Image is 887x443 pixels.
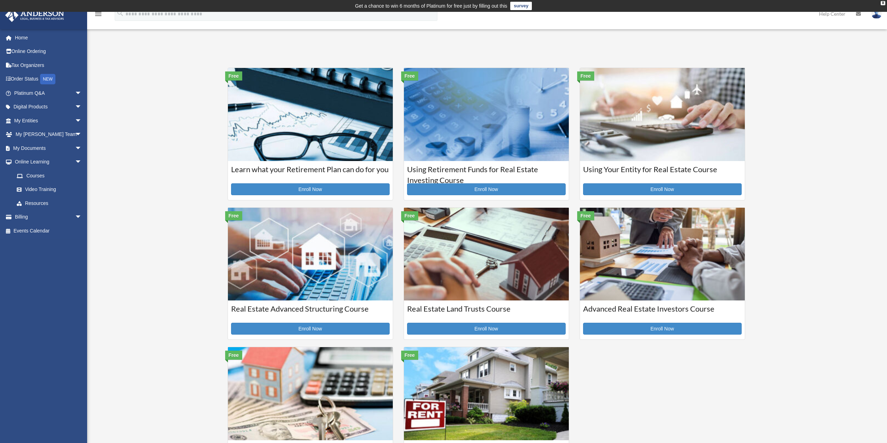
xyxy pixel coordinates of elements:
a: Billingarrow_drop_down [5,210,92,224]
i: menu [94,10,102,18]
h3: Real Estate Land Trusts Course [407,304,566,321]
h3: Advanced Real Estate Investors Course [583,304,742,321]
a: survey [510,2,532,10]
a: Resources [10,196,92,210]
span: arrow_drop_down [75,86,89,100]
div: Get a chance to win 6 months of Platinum for free just by filling out this [355,2,507,10]
a: Digital Productsarrow_drop_down [5,100,92,114]
img: Anderson Advisors Platinum Portal [3,8,66,22]
div: Free [225,211,243,220]
div: Free [225,71,243,81]
div: Free [401,71,419,81]
span: arrow_drop_down [75,128,89,142]
div: close [881,1,885,5]
span: arrow_drop_down [75,141,89,155]
div: Free [401,211,419,220]
a: Enroll Now [231,323,390,335]
a: My Documentsarrow_drop_down [5,141,92,155]
h3: Real Estate Advanced Structuring Course [231,304,390,321]
a: Online Learningarrow_drop_down [5,155,92,169]
span: arrow_drop_down [75,100,89,114]
a: menu [94,12,102,18]
div: Free [401,351,419,360]
a: Events Calendar [5,224,92,238]
h3: Using Your Entity for Real Estate Course [583,164,742,182]
a: Enroll Now [407,323,566,335]
a: Platinum Q&Aarrow_drop_down [5,86,92,100]
a: Tax Organizers [5,58,92,72]
a: My [PERSON_NAME] Teamarrow_drop_down [5,128,92,142]
a: Video Training [10,183,92,197]
h3: Learn what your Retirement Plan can do for you [231,164,390,182]
div: Free [577,211,595,220]
i: search [116,9,124,17]
div: Free [577,71,595,81]
img: User Pic [871,9,882,19]
a: Enroll Now [583,323,742,335]
a: Enroll Now [407,183,566,195]
span: arrow_drop_down [75,155,89,169]
a: Online Ordering [5,45,92,59]
a: My Entitiesarrow_drop_down [5,114,92,128]
a: Home [5,31,92,45]
h3: Using Retirement Funds for Real Estate Investing Course [407,164,566,182]
a: Courses [10,169,89,183]
a: Enroll Now [231,183,390,195]
span: arrow_drop_down [75,114,89,128]
a: Enroll Now [583,183,742,195]
div: Free [225,351,243,360]
span: arrow_drop_down [75,210,89,224]
a: Order StatusNEW [5,72,92,86]
div: NEW [40,74,55,84]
